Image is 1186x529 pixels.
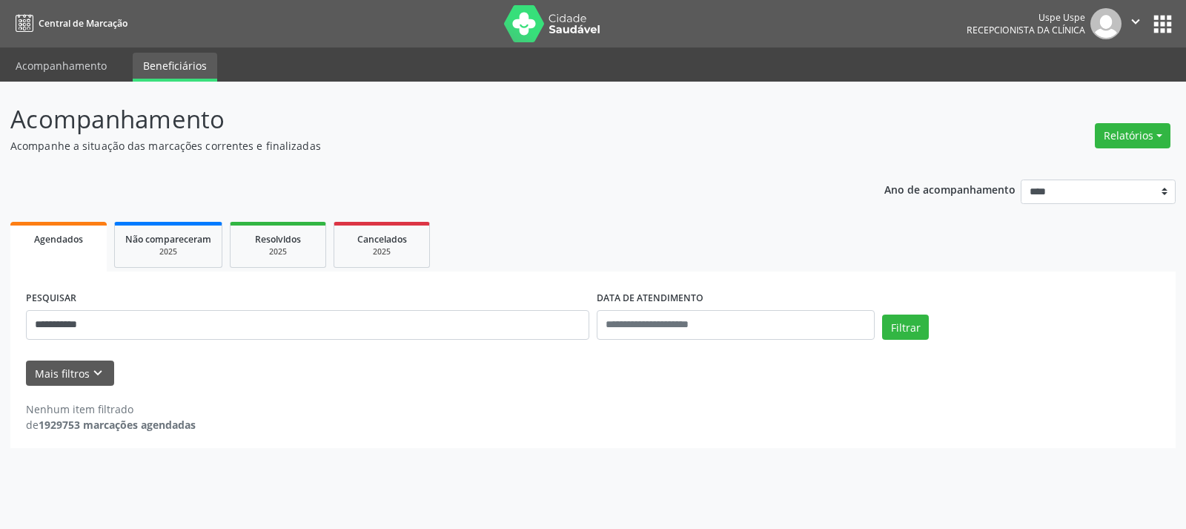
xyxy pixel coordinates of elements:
label: DATA DE ATENDIMENTO [597,287,703,310]
span: Recepcionista da clínica [967,24,1085,36]
div: 2025 [345,246,419,257]
p: Acompanhe a situação das marcações correntes e finalizadas [10,138,826,154]
div: Uspe Uspe [967,11,1085,24]
div: Nenhum item filtrado [26,401,196,417]
span: Não compareceram [125,233,211,246]
button: apps [1150,11,1176,37]
div: 2025 [125,246,211,257]
a: Acompanhamento [5,53,117,79]
i:  [1127,13,1144,30]
a: Beneficiários [133,53,217,82]
i: keyboard_arrow_down [90,365,106,381]
button: Filtrar [882,315,929,340]
span: Agendados [34,233,83,246]
span: Central de Marcação [39,17,127,30]
div: de [26,417,196,433]
button: Mais filtroskeyboard_arrow_down [26,361,114,387]
p: Ano de acompanhamento [884,180,1016,198]
div: 2025 [241,246,315,257]
button:  [1122,8,1150,39]
strong: 1929753 marcações agendadas [39,418,196,432]
p: Acompanhamento [10,101,826,138]
label: PESQUISAR [26,287,76,310]
img: img [1090,8,1122,39]
span: Resolvidos [255,233,301,246]
a: Central de Marcação [10,11,127,36]
span: Cancelados [357,233,407,246]
button: Relatórios [1095,123,1170,148]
